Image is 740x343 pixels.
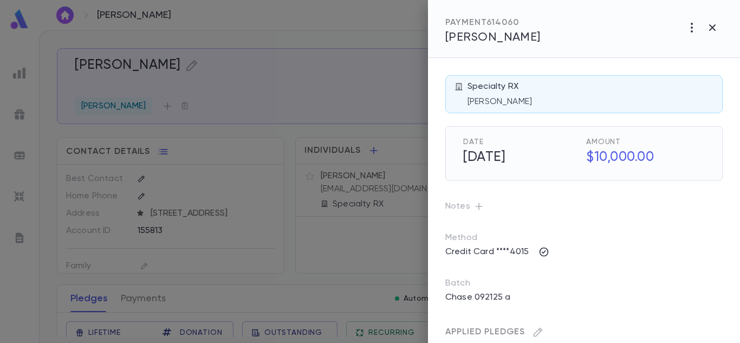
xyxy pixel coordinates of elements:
[445,232,499,243] p: Method
[439,243,535,261] p: Credit Card ****4015
[468,81,713,107] div: Specialty RX
[445,278,723,289] p: Batch
[580,146,705,169] h5: $10,000.00
[445,328,525,336] span: Applied Pledges
[457,146,582,169] h5: [DATE]
[439,289,517,306] p: Chase 092125 a
[445,198,723,215] p: Notes
[586,138,705,146] span: Amount
[445,17,541,28] div: PAYMENT 614060
[445,31,541,43] span: [PERSON_NAME]
[463,138,582,146] span: Date
[468,96,713,107] p: [PERSON_NAME]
